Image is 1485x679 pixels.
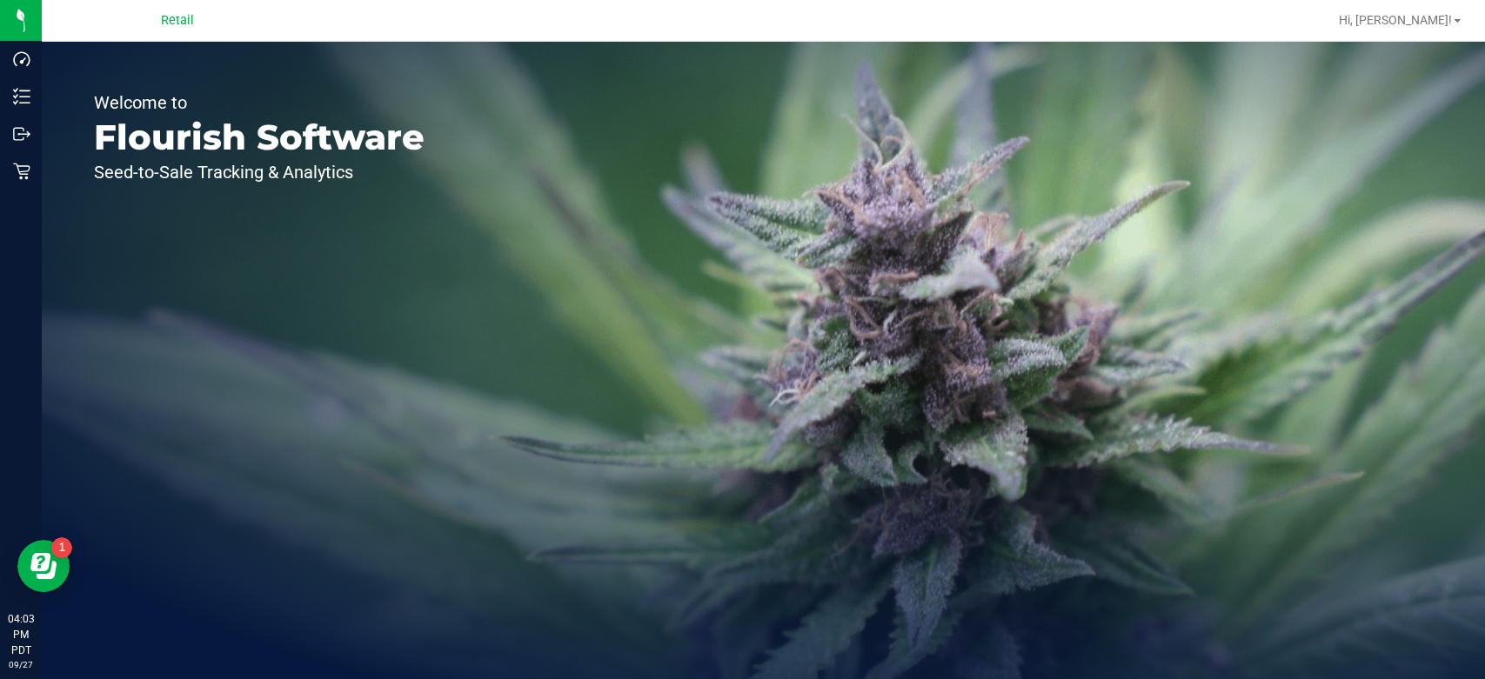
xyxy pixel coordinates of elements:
span: Hi, [PERSON_NAME]! [1339,13,1452,27]
p: 09/27 [8,658,34,671]
inline-svg: Inventory [13,88,30,105]
inline-svg: Outbound [13,125,30,143]
inline-svg: Dashboard [13,50,30,68]
iframe: Resource center [17,540,70,592]
p: Welcome to [94,94,425,111]
p: Seed-to-Sale Tracking & Analytics [94,163,425,181]
p: Flourish Software [94,120,425,155]
iframe: Resource center unread badge [51,537,72,558]
inline-svg: Retail [13,163,30,180]
span: Retail [161,13,194,28]
p: 04:03 PM PDT [8,611,34,658]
